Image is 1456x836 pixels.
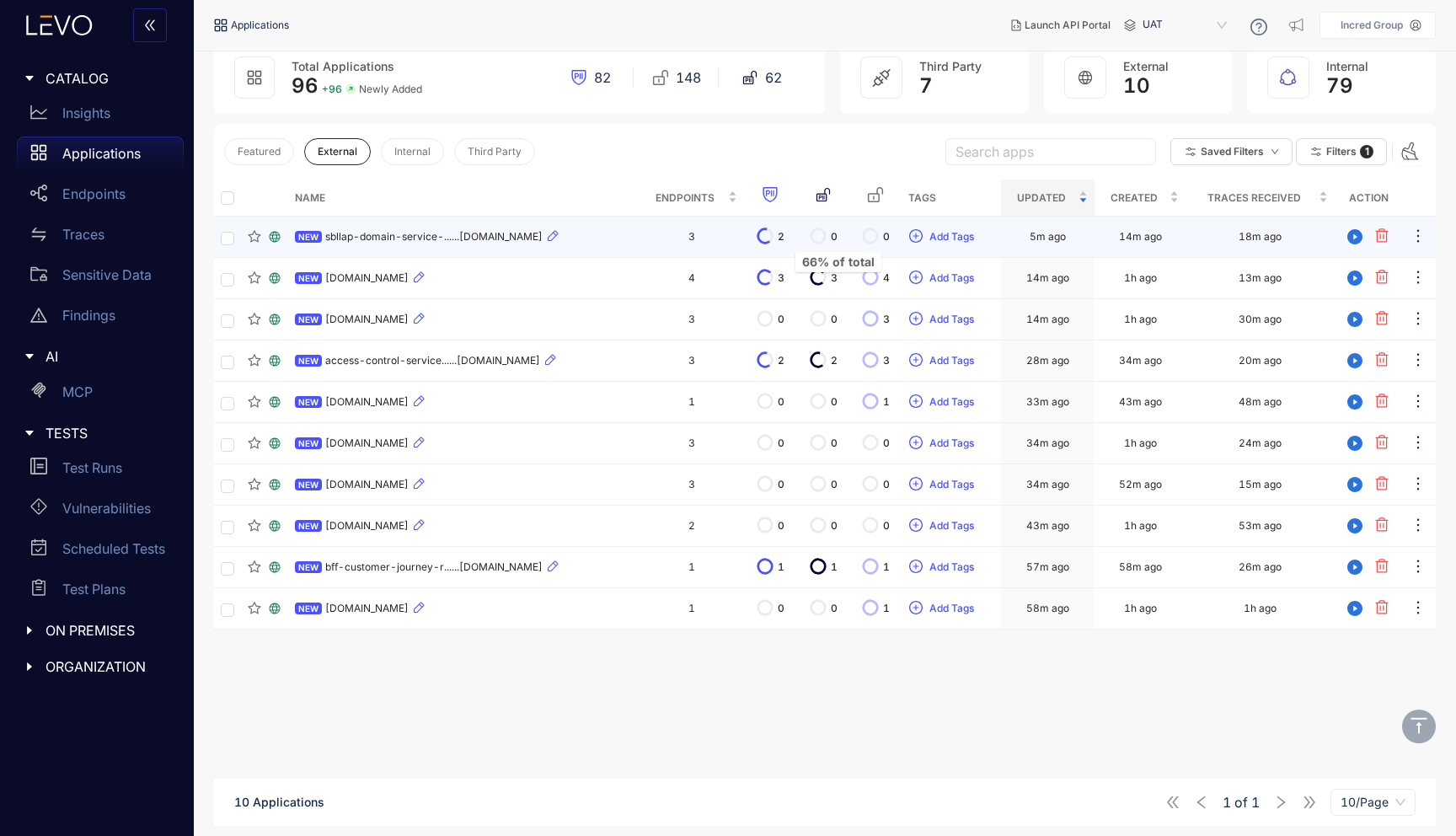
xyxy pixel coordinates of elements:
[45,71,170,86] span: CATALOG
[639,547,745,588] td: 1
[908,265,975,292] button: plus-circleAdd Tags
[1143,12,1230,39] span: UAT
[231,19,289,31] span: Applications
[1124,313,1157,325] div: 1h ago
[908,223,975,250] button: plus-circleAdd Tags
[639,217,745,258] td: 3
[1239,313,1282,325] div: 30m ago
[1410,310,1427,330] span: ellipsis
[234,795,324,809] span: 10 Applications
[1342,560,1368,575] span: play-circle
[1341,389,1368,415] button: play-circle
[929,520,974,532] span: Add Tags
[325,272,409,284] span: [DOMAIN_NAME]
[909,601,923,616] span: plus-circle
[295,437,322,449] span: NEW
[831,396,838,408] span: 0
[929,437,974,449] span: Add Tags
[295,561,322,573] span: NEW
[909,312,923,327] span: plus-circle
[908,347,975,374] button: plus-circleAdd Tags
[325,355,540,367] span: access-control-service......[DOMAIN_NAME]
[1239,231,1282,243] div: 18m ago
[17,137,184,177] a: Applications
[919,59,982,73] span: Third Party
[381,138,444,165] button: Internal
[909,229,923,244] span: plus-circle
[1244,603,1277,614] div: 1h ago
[908,554,975,581] button: plus-circleAdd Tags
[1409,389,1427,415] button: ellipsis
[1341,265,1368,292] button: play-circle
[909,271,923,286] span: plus-circle
[248,313,261,326] span: star
[1342,312,1368,327] span: play-circle
[62,146,141,161] p: Applications
[594,70,611,85] span: 82
[1124,272,1157,284] div: 1h ago
[1341,512,1368,539] button: play-circle
[778,272,784,284] span: 3
[639,180,745,217] th: Endpoints
[778,231,784,243] span: 2
[292,59,394,73] span: Total Applications
[909,353,923,368] span: plus-circle
[1409,512,1427,539] button: ellipsis
[248,602,261,615] span: star
[318,146,357,158] span: External
[1026,272,1069,284] div: 14m ago
[1025,19,1111,31] span: Launch API Portal
[908,471,975,498] button: plus-circleAdd Tags
[883,603,890,614] span: 1
[1341,223,1368,250] button: play-circle
[17,258,184,298] a: Sensitive Data
[143,19,157,34] span: double-left
[883,437,890,449] span: 0
[1239,355,1282,367] div: 20m ago
[778,313,784,325] span: 0
[929,396,974,408] span: Add Tags
[1170,138,1293,165] button: Saved Filtersdown
[248,478,261,491] span: star
[1239,272,1282,284] div: 13m ago
[62,581,126,597] p: Test Plans
[1409,347,1427,374] button: ellipsis
[359,83,422,95] span: Newly Added
[765,70,782,85] span: 62
[778,520,784,532] span: 0
[778,396,784,408] span: 0
[1026,437,1069,449] div: 34m ago
[1410,351,1427,371] span: ellipsis
[909,560,923,575] span: plus-circle
[831,272,838,284] span: 3
[1026,520,1069,532] div: 43m ago
[883,231,890,243] span: 0
[883,272,890,284] span: 4
[1026,313,1069,325] div: 14m ago
[929,355,974,367] span: Add Tags
[639,588,745,630] td: 1
[1223,795,1260,810] span: of
[1026,603,1069,614] div: 58m ago
[831,355,838,367] span: 2
[639,258,745,299] td: 4
[1409,715,1429,736] span: vertical-align-top
[908,389,975,415] button: plus-circleAdd Tags
[909,518,923,533] span: plus-circle
[325,520,409,532] span: [DOMAIN_NAME]
[1186,180,1335,217] th: Traces Received
[1192,189,1315,207] span: Traces Received
[454,138,535,165] button: Third Party
[17,491,184,532] a: Vulnerabilities
[1342,477,1368,492] span: play-circle
[1119,479,1162,490] div: 52m ago
[1326,74,1353,98] span: 79
[1409,430,1427,457] button: ellipsis
[831,479,838,490] span: 0
[468,146,522,158] span: Third Party
[248,519,261,533] span: star
[1410,434,1427,453] span: ellipsis
[325,231,543,243] span: sbllap-domain-service-......[DOMAIN_NAME]
[639,382,745,423] td: 1
[883,479,890,490] span: 0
